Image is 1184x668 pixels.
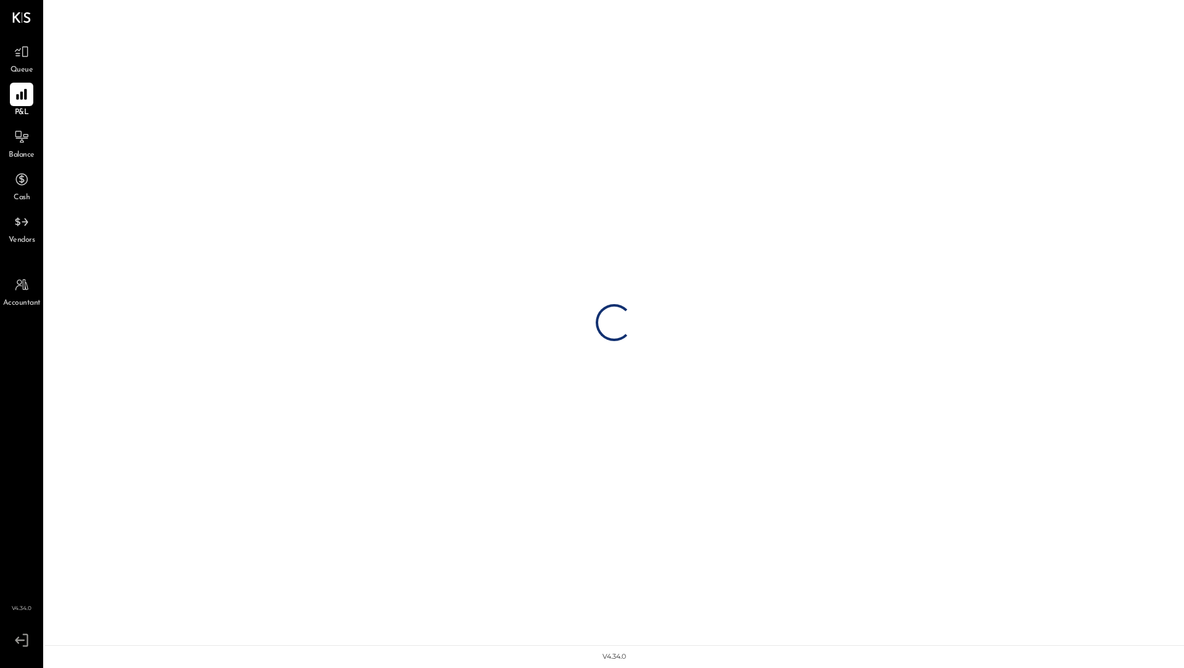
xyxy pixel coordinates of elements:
[9,150,35,161] span: Balance
[10,65,33,76] span: Queue
[1,273,43,309] a: Accountant
[602,652,626,662] div: v 4.34.0
[14,192,30,204] span: Cash
[1,83,43,118] a: P&L
[1,125,43,161] a: Balance
[1,168,43,204] a: Cash
[15,107,29,118] span: P&L
[9,235,35,246] span: Vendors
[3,298,41,309] span: Accountant
[1,210,43,246] a: Vendors
[1,40,43,76] a: Queue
